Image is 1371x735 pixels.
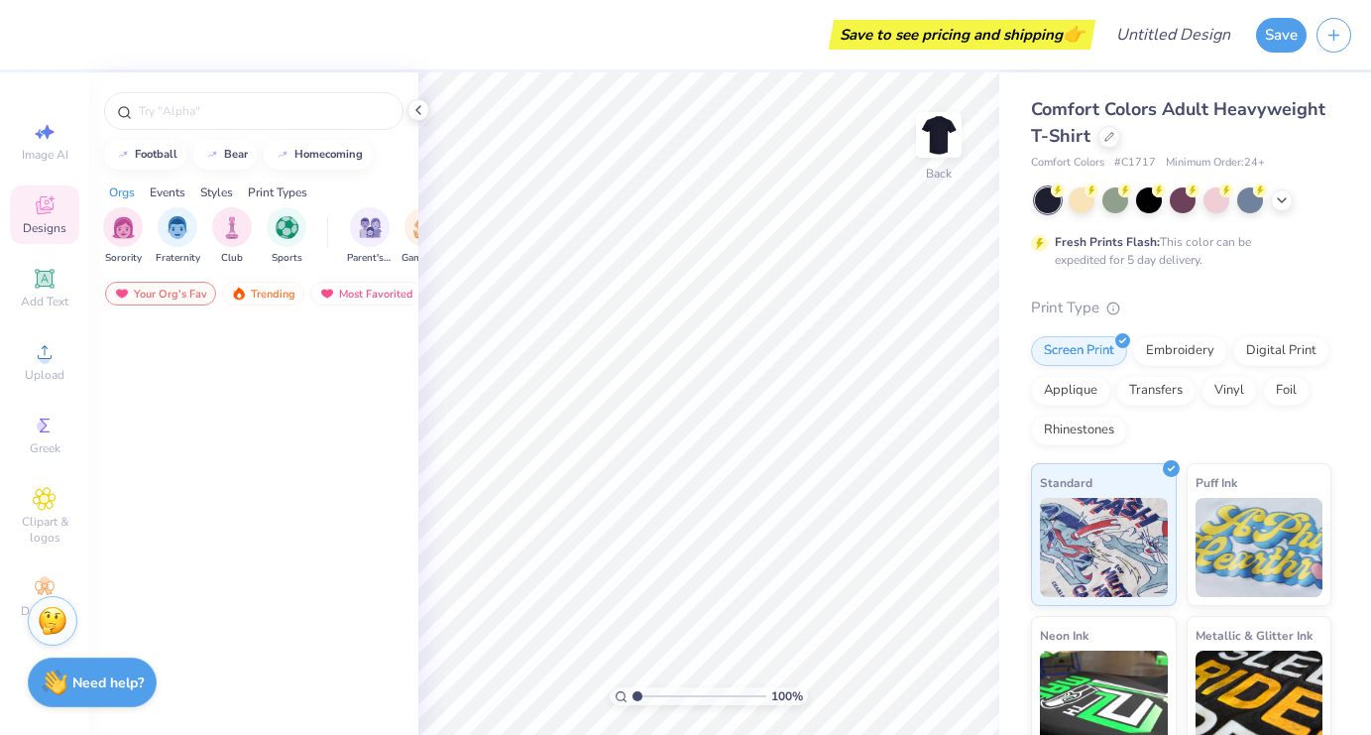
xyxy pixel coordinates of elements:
div: Vinyl [1201,376,1257,406]
div: Back [926,165,952,183]
span: Add Text [21,294,68,309]
div: Transfers [1116,376,1196,406]
input: Untitled Design [1100,15,1246,55]
img: trend_line.gif [204,149,220,161]
span: Upload [25,367,64,383]
span: Designs [23,220,66,236]
span: Greek [30,440,60,456]
span: Metallic & Glitter Ink [1196,625,1313,646]
img: Fraternity Image [167,216,188,239]
img: Standard [1040,498,1168,597]
span: Neon Ink [1040,625,1088,646]
div: Screen Print [1031,336,1127,366]
button: filter button [267,207,306,266]
div: Orgs [109,184,135,201]
img: Sorority Image [112,216,135,239]
button: filter button [212,207,252,266]
div: filter for Sports [267,207,306,266]
strong: Fresh Prints Flash: [1055,234,1160,250]
img: trending.gif [231,287,247,301]
div: Most Favorited [310,282,422,306]
div: filter for Sorority [103,207,143,266]
div: This color can be expedited for 5 day delivery. [1055,233,1299,269]
span: Club [221,251,243,266]
div: Embroidery [1133,336,1227,366]
img: Parent's Weekend Image [359,216,382,239]
button: filter button [401,207,447,266]
div: Digital Print [1233,336,1329,366]
div: Events [150,184,185,201]
div: Styles [200,184,233,201]
div: Print Types [248,184,307,201]
button: Save [1256,18,1307,53]
img: Puff Ink [1196,498,1323,597]
span: Fraternity [156,251,200,266]
img: Sports Image [276,216,298,239]
span: # C1717 [1114,155,1156,172]
input: Try "Alpha" [137,101,391,121]
span: Comfort Colors Adult Heavyweight T-Shirt [1031,97,1325,148]
div: Print Type [1031,297,1331,319]
div: Trending [222,282,304,306]
span: 👉 [1063,22,1085,46]
img: Back [919,115,959,155]
div: bear [224,149,248,160]
span: Decorate [21,603,68,619]
div: Foil [1263,376,1310,406]
span: Minimum Order: 24 + [1166,155,1265,172]
span: 100 % [771,687,803,705]
div: filter for Club [212,207,252,266]
button: homecoming [264,140,372,170]
span: Puff Ink [1196,472,1237,493]
img: trend_line.gif [115,149,131,161]
span: Clipart & logos [10,514,79,546]
button: filter button [103,207,143,266]
div: filter for Parent's Weekend [347,207,393,266]
span: Parent's Weekend [347,251,393,266]
button: bear [193,140,257,170]
div: filter for Fraternity [156,207,200,266]
div: Applique [1031,376,1110,406]
span: Standard [1040,472,1092,493]
button: filter button [347,207,393,266]
div: Save to see pricing and shipping [834,20,1090,50]
img: most_fav.gif [319,287,335,301]
img: trend_line.gif [275,149,290,161]
div: filter for Game Day [401,207,447,266]
img: most_fav.gif [114,287,130,301]
button: filter button [156,207,200,266]
div: homecoming [294,149,363,160]
span: Sorority [105,251,142,266]
div: Rhinestones [1031,416,1127,445]
span: Game Day [401,251,447,266]
button: football [104,140,186,170]
span: Sports [272,251,302,266]
div: football [135,149,177,160]
img: Game Day Image [413,216,436,239]
strong: Need help? [72,674,144,692]
div: Your Org's Fav [105,282,216,306]
span: Image AI [22,147,68,163]
span: Comfort Colors [1031,155,1104,172]
img: Club Image [221,216,243,239]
